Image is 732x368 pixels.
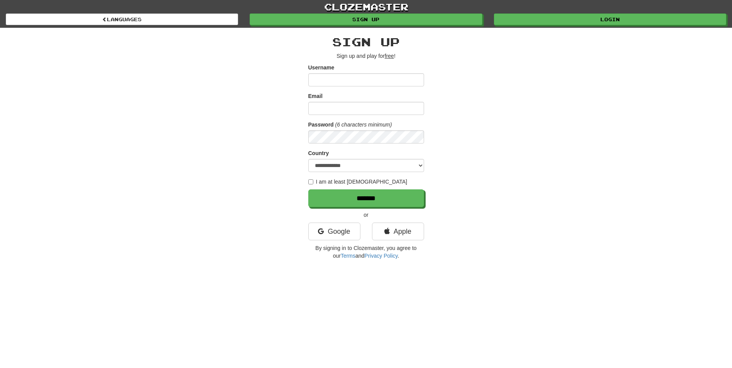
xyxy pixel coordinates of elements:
a: Privacy Policy [364,253,397,259]
input: I am at least [DEMOGRAPHIC_DATA] [308,179,313,184]
h2: Sign up [308,35,424,48]
label: Email [308,92,323,100]
label: Password [308,121,334,128]
a: Terms [341,253,355,259]
p: Sign up and play for ! [308,52,424,60]
label: Country [308,149,329,157]
a: Languages [6,14,238,25]
p: or [308,211,424,219]
label: Username [308,64,335,71]
p: By signing in to Clozemaster, you agree to our and . [308,244,424,260]
em: (6 characters minimum) [335,122,392,128]
u: free [385,53,394,59]
a: Login [494,14,726,25]
a: Sign up [250,14,482,25]
a: Apple [372,223,424,240]
label: I am at least [DEMOGRAPHIC_DATA] [308,178,407,186]
a: Google [308,223,360,240]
